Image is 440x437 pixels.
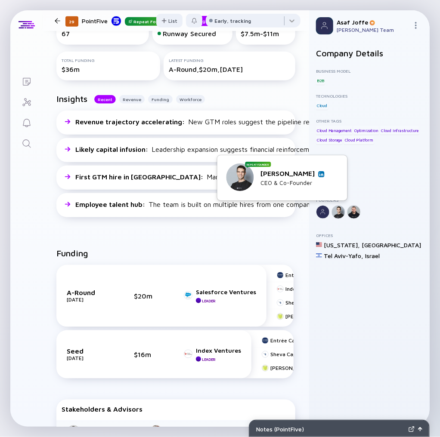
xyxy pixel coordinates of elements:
img: Israel Flag [316,252,322,259]
div: Business Model [316,68,423,74]
img: Open Notes [418,427,422,431]
div: Israel [365,252,380,259]
div: 29 [65,16,78,27]
div: Stakeholders & Advisors [62,406,290,413]
div: [PERSON_NAME] Ventures [285,313,351,320]
a: Investor Map [10,91,43,112]
div: Asaf Joffe [337,18,409,26]
a: Sheva Capital [262,351,304,357]
div: Salesforce Ventures [196,288,256,295]
div: Leadership expansion suggests financial reinforcement. [75,145,321,153]
div: [DATE] [67,296,110,303]
div: Cloud Storage [316,136,343,145]
div: Index Ventures [196,347,241,354]
div: $20m [134,292,160,300]
div: $36m [62,65,155,73]
div: Early, tracking [214,18,251,24]
a: Reminders [10,112,43,132]
div: Founders [316,197,423,203]
a: Entrée Capital [277,272,321,278]
div: A-Round [67,289,110,296]
div: Sheva Capital [285,299,319,306]
div: [DATE] [67,355,110,361]
div: $7.5m-$11m [241,30,290,37]
img: United States Flag [316,242,322,248]
div: Cloud Management [316,126,353,135]
button: Recent [94,95,116,104]
div: Latest Funding [169,58,290,63]
img: Expand Notes [409,426,415,432]
span: Employee talent hub : [75,200,147,208]
img: Alon Arvatz Linkedin Profile [319,172,324,176]
button: Revenue [119,95,145,104]
div: Repeat Founders [125,17,181,26]
img: Menu [412,22,419,29]
a: [PERSON_NAME] Ventures [262,365,336,371]
div: Leader [202,357,216,362]
div: [PERSON_NAME] Team [337,27,409,33]
a: Index Ventures [277,286,322,292]
span: Likely capital infusion : [75,145,150,153]
div: Sheva Capital [270,351,304,357]
div: Entrée Capital [285,272,321,278]
h2: Company Details [316,48,423,58]
div: Cloud Platform [344,136,374,145]
button: Workforce [176,95,205,104]
div: Cloud [316,101,328,110]
div: Runway Secured [158,30,227,37]
img: Profile Picture [316,17,333,34]
div: New GTM roles suggest the pipeline remains strong. [75,118,350,126]
div: Repeat Founder [245,162,271,167]
a: Search [10,132,43,153]
div: [US_STATE] , [324,241,360,249]
button: List [156,14,183,28]
div: [DATE] [316,175,423,184]
div: $16m [134,351,160,358]
div: Established [316,167,423,172]
div: CEO & Co-Founder [261,179,325,186]
a: Entrée Capital [262,337,306,344]
div: B2B [316,76,325,85]
a: Salesforce VenturesLeader [184,288,256,303]
div: Notes ( PointFive ) [256,425,405,433]
div: A-Round, $20m, [DATE] [169,65,290,73]
div: Optimization [353,126,379,135]
img: Alon Arvatz picture [226,163,254,191]
div: Seed [67,347,110,355]
h2: Funding [56,248,88,258]
span: Revenue trajectory accelerating : [75,118,186,126]
div: Leader [202,299,216,303]
h2: Insights [56,94,87,104]
div: Index Ventures [285,286,322,292]
div: Cloud Infrastructure [380,126,419,135]
a: Sheva Capital [277,299,319,306]
div: Offices [316,233,423,238]
div: Total Funding [62,58,155,63]
div: [GEOGRAPHIC_DATA] [362,241,421,249]
button: Funding [148,95,173,104]
div: Entrée Capital [270,337,306,344]
a: [PERSON_NAME] Ventures [277,313,351,320]
div: The team is built on multiple hires from one company. [75,200,315,208]
div: Technologies [316,93,423,98]
a: Index VenturesLeader [184,347,241,362]
span: First GTM hire in [GEOGRAPHIC_DATA] : [75,173,205,181]
div: [PERSON_NAME] [261,169,325,177]
div: Marked by the first GTM hire in the [GEOGRAPHIC_DATA] market. [75,173,412,181]
div: Other Tags [316,118,423,123]
div: Tel Aviv-Yafo , [324,252,363,259]
div: [PERSON_NAME] Ventures [270,365,336,371]
a: Lists [10,71,43,91]
div: 67 [62,30,144,37]
div: PointFive [82,15,181,26]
